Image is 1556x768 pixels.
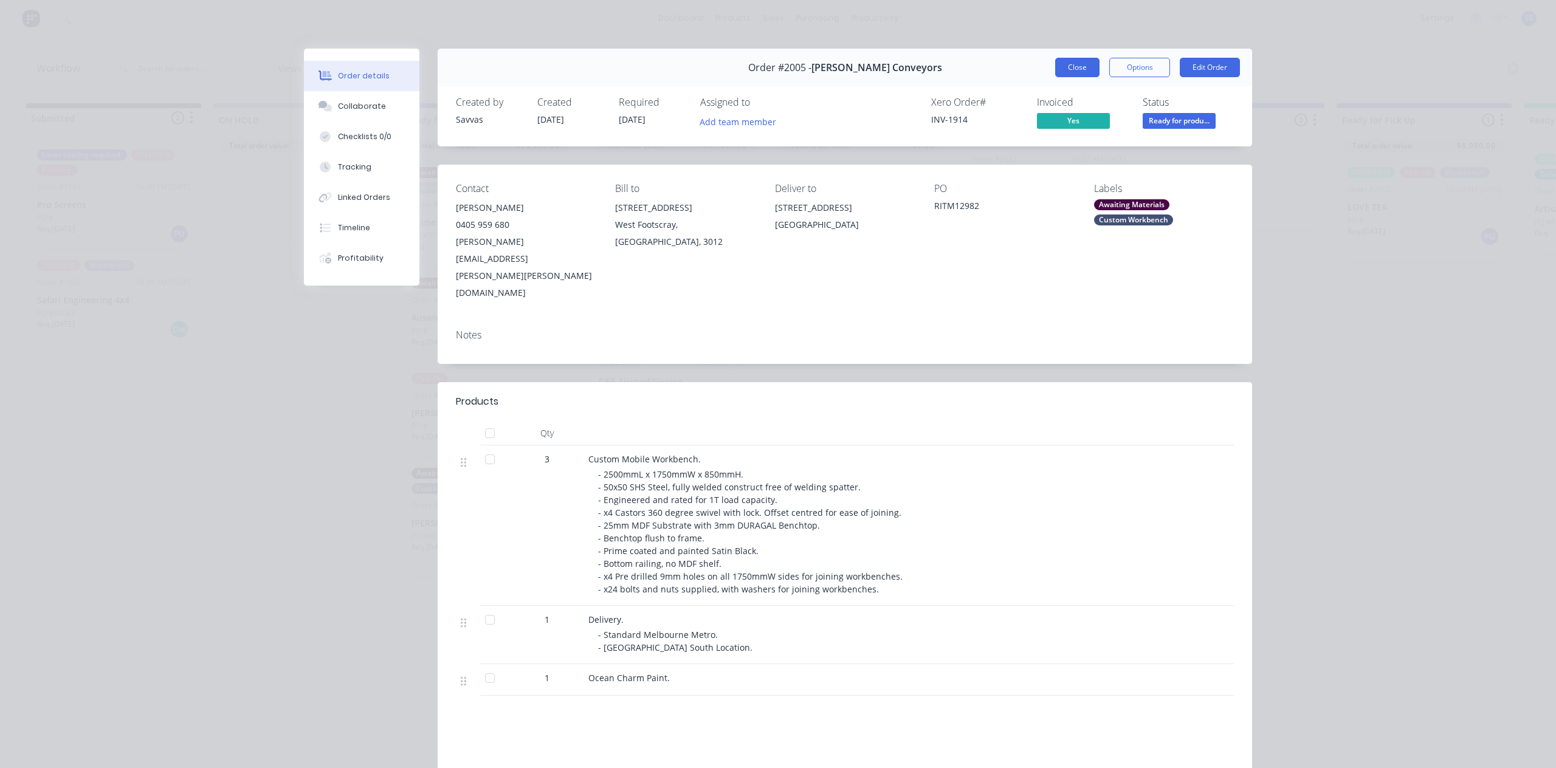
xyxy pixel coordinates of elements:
div: Labels [1094,183,1234,194]
div: Linked Orders [338,192,390,203]
div: 0405 959 680 [456,216,596,233]
div: Bill to [615,183,755,194]
button: Collaborate [304,91,419,122]
button: Profitability [304,243,419,273]
span: [DATE] [537,114,564,125]
button: Close [1055,58,1100,77]
button: Timeline [304,213,419,243]
span: Ocean Charm Paint. [588,672,670,684]
div: Profitability [338,253,384,264]
span: 3 [545,453,549,465]
div: [GEOGRAPHIC_DATA] [775,216,915,233]
button: Linked Orders [304,182,419,213]
button: Tracking [304,152,419,182]
span: [DATE] [619,114,645,125]
button: Edit Order [1180,58,1240,77]
div: Products [456,394,498,409]
span: 1 [545,671,549,684]
div: [STREET_ADDRESS]West Footscray, [GEOGRAPHIC_DATA], 3012 [615,199,755,250]
div: [PERSON_NAME] [456,199,596,216]
div: Created [537,97,604,108]
div: [PERSON_NAME]0405 959 680[PERSON_NAME][EMAIL_ADDRESS][PERSON_NAME][PERSON_NAME][DOMAIN_NAME] [456,199,596,301]
button: Order details [304,61,419,91]
div: Checklists 0/0 [338,131,391,142]
div: Invoiced [1037,97,1128,108]
span: Delivery. [588,614,624,625]
div: [STREET_ADDRESS] [615,199,755,216]
div: Collaborate [338,101,386,112]
div: Timeline [338,222,370,233]
button: Ready for produ... [1143,113,1216,131]
div: Order details [338,70,390,81]
span: Order #2005 - [748,62,811,74]
span: Ready for produ... [1143,113,1216,128]
button: Checklists 0/0 [304,122,419,152]
span: - 2500mmL x 1750mmW x 850mmH. - 50x50 SHS Steel, fully welded construct free of welding spatter. ... [598,468,905,595]
div: Deliver to [775,183,915,194]
span: Custom Mobile Workbench. [588,453,701,465]
div: Qty [511,421,583,445]
div: PO [934,183,1074,194]
div: [STREET_ADDRESS] [775,199,915,216]
div: RITM12982 [934,199,1074,216]
button: Add team member [694,113,783,129]
div: Required [619,97,686,108]
div: [STREET_ADDRESS][GEOGRAPHIC_DATA] [775,199,915,238]
div: [PERSON_NAME][EMAIL_ADDRESS][PERSON_NAME][PERSON_NAME][DOMAIN_NAME] [456,233,596,301]
div: Awaiting Materials [1094,199,1169,210]
span: Yes [1037,113,1110,128]
div: Status [1143,97,1234,108]
span: - Standard Melbourne Metro. - [GEOGRAPHIC_DATA] South Location. [598,629,752,653]
div: Assigned to [700,97,822,108]
span: 1 [545,613,549,626]
div: Savvas [456,113,523,126]
button: Add team member [700,113,783,129]
div: West Footscray, [GEOGRAPHIC_DATA], 3012 [615,216,755,250]
span: [PERSON_NAME] Conveyors [811,62,942,74]
div: Xero Order # [931,97,1022,108]
div: Custom Workbench [1094,214,1173,225]
div: Created by [456,97,523,108]
div: Notes [456,329,1234,341]
button: Options [1109,58,1170,77]
div: INV-1914 [931,113,1022,126]
div: Contact [456,183,596,194]
div: Tracking [338,162,371,173]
